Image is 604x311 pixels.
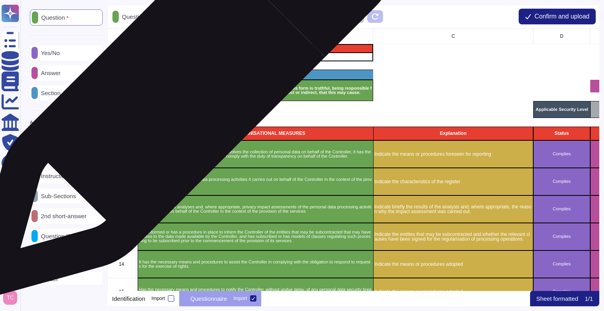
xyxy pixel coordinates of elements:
p: Documents [38,153,71,159]
div: 3 [107,61,136,70]
p: Answer [38,70,61,76]
span: A [135,34,138,39]
p: Indicate the characteristics of the register [374,179,532,184]
p: Sub-Sections [38,193,76,199]
div: 7 [107,101,136,118]
p: Question [119,14,145,20]
p: Question ID [38,233,72,239]
p: LOW [139,55,372,59]
p: Indicate the entities that may be subcontracted and whether the relevant clauses have been signed... [374,232,532,241]
div: Select similar cells [179,14,228,20]
div: 15 [107,278,136,305]
p: Complies [534,234,589,239]
p: LEVEL OF COMPLIANCE [139,46,372,51]
p: Instructions [38,173,71,179]
span: D [560,34,563,39]
p: Complies [534,179,589,184]
p: Indicate the means or procedures adopted [374,289,532,294]
p: Has informed or has a procedure in place to inform the Controller of the entities that may be sub... [139,230,372,243]
img: user [3,291,17,305]
p: Question [38,15,68,21]
p: Yes/No [38,50,60,56]
div: 1 [107,44,136,53]
p: Section [38,90,61,96]
p: Complies [534,207,589,211]
p: Additional steps: [30,120,64,125]
p: Complies [534,262,589,266]
p: Tool: [30,263,40,268]
p: Eraser [38,276,58,282]
p: Complies [534,289,589,294]
div: 14 [107,250,136,278]
div: 6 [107,92,136,101]
div: 5 [107,80,136,92]
div: grid [107,28,599,291]
p: Applicable Security Level [534,107,589,112]
p: 1 / 1 [585,296,593,302]
p: Keeps a record of the personal data processing activities it carries out on behalf of the Control... [139,177,372,186]
span: C [451,34,455,39]
p: Indicate briefly the results of the analysis and, where appropriate, the reason why the impact as... [374,204,532,214]
p: Indicate the means or procedures foreseen for reporting [374,152,532,156]
p: Indicate the means or procedures adopted [374,262,532,267]
p: Clear sheet [257,14,287,20]
p: Sub-Question [38,133,77,139]
p: Autoformat [316,14,345,20]
div: 12 [107,195,136,223]
span: B [254,34,257,39]
p: Complies [534,152,589,156]
p: Explanation [374,131,532,136]
p: GDPR COMPLIANCE [138,72,372,78]
button: Confirm and upload [519,9,596,24]
p: Has the necessary means and procedures to notify the Controller, without undue delay, of any pers... [139,287,372,296]
p: TECHNICAL-ORGANISATIONAL MEASURES [139,131,372,136]
span: Confirm and upload [534,13,589,20]
div: 4 [107,70,136,80]
p: Questionnaire [190,296,227,302]
p: In the event that the provision of the services involves the collection of personal data on behal... [139,150,372,158]
div: 13 [107,223,136,250]
p: Sheet formatted [536,296,578,302]
button: user [2,289,23,306]
div: 10 [107,140,136,168]
div: 8 [107,118,136,127]
div: 2 [107,53,136,61]
div: Import [234,296,247,301]
p: Status [534,131,589,136]
div: 9 [107,127,136,140]
div: 11 [107,168,136,195]
p: Has carried out risk analyses and, where appropriate, privacy impact assessments of the personal ... [139,205,372,213]
p: It has the necessary means and procedures to assist the Controller in complying with the obligati... [139,260,372,269]
div: 9+ [11,274,16,279]
p: 2nd short-answer [38,213,87,219]
div: Import [151,296,165,301]
p: Identification [112,296,145,302]
p: Note: The supplier guarantees that the information provided by means of this form is truthful, be... [139,86,372,95]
